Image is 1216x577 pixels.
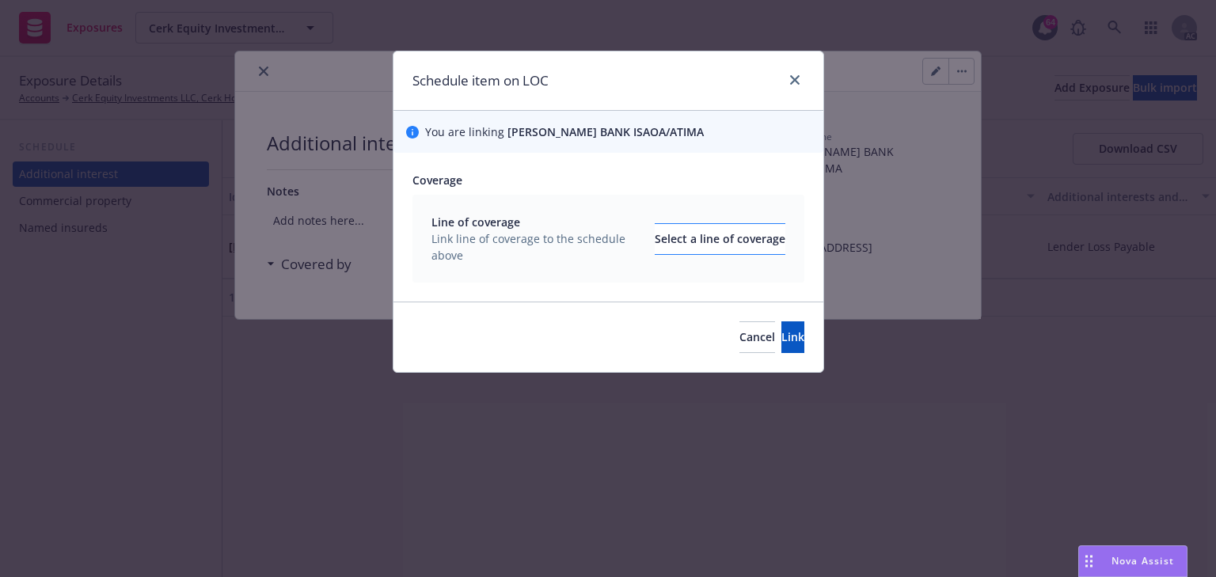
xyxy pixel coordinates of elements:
[431,230,645,264] span: Link line of coverage to the schedule above
[781,321,804,353] button: Link
[785,70,804,89] a: close
[781,329,804,344] span: Link
[412,70,549,91] h1: Schedule item on LOC
[425,123,704,140] span: You are linking
[1078,545,1187,577] button: Nova Assist
[1079,546,1099,576] div: Drag to move
[1111,554,1174,568] span: Nova Assist
[655,223,785,255] button: Select a line of coverage
[655,224,785,254] div: Select a line of coverage
[507,124,704,139] span: [PERSON_NAME] BANK ISAOA/ATIMA
[412,173,462,188] span: Coverage
[739,321,775,353] button: Cancel
[431,214,645,230] span: Line of coverage
[739,329,775,344] span: Cancel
